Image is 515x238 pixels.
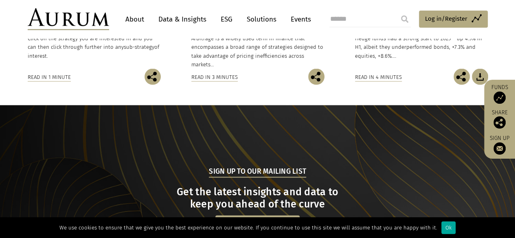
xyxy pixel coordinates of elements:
[493,92,506,104] img: Access Funds
[191,34,324,68] p: Arbitrage is a widely used term in finance that encompasses a broad range of strategies designed ...
[488,135,511,155] a: Sign up
[355,34,488,59] p: Hedge funds had a strong start to 2025 – up 4.5% in H1, albeit they underperformed bonds, +7.3% a...
[121,12,148,27] a: About
[425,14,467,24] span: Log in/Register
[215,215,300,236] a: Sign up
[287,12,311,27] a: Events
[397,11,413,27] input: Submit
[488,110,511,129] div: Share
[355,72,402,81] div: Read in 4 minutes
[488,84,511,104] a: Funds
[308,68,324,85] img: Share this post
[419,11,488,28] a: Log in/Register
[493,142,506,155] img: Sign up to our newsletter
[28,72,71,81] div: Read in 1 minute
[243,12,281,27] a: Solutions
[28,8,109,30] img: Aurum
[217,12,237,27] a: ESG
[441,221,456,234] div: Ok
[145,68,161,85] img: Share this post
[28,186,487,210] h3: Get the latest insights and data to keep you ahead of the curve
[124,44,154,50] span: sub-strategy
[154,12,210,27] a: Data & Insights
[28,34,161,59] p: Click on the strategy you are interested in and you can then click through further into any of in...
[472,68,488,85] img: Download Article
[209,166,306,177] h5: Sign up to our mailing list
[454,68,470,85] img: Share this post
[191,72,238,81] div: Read in 3 minutes
[493,116,506,129] img: Share this post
